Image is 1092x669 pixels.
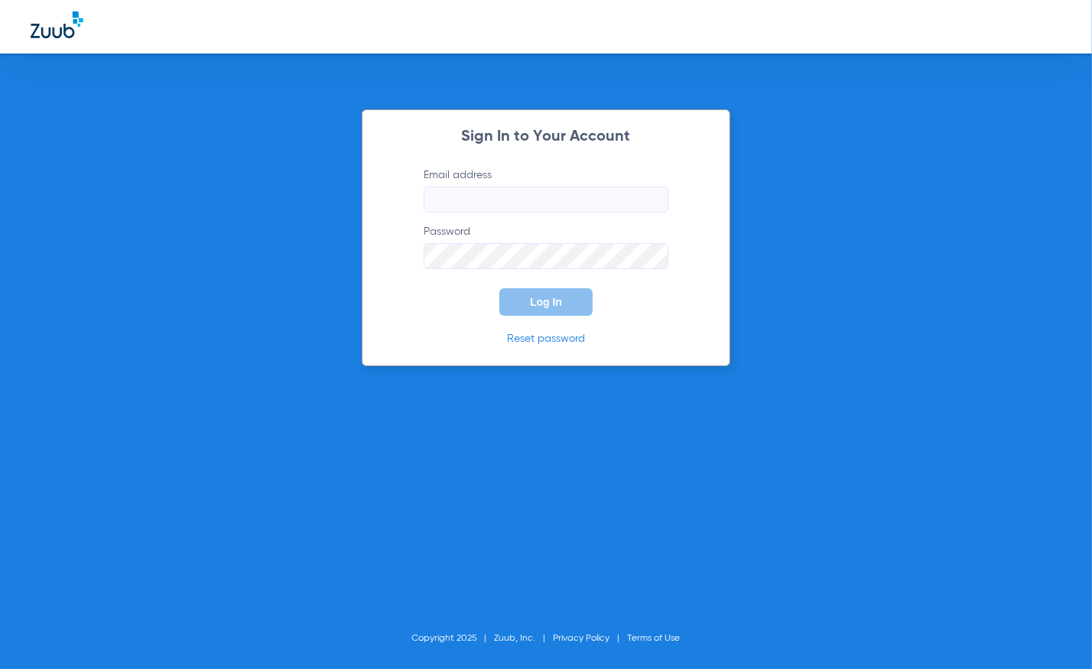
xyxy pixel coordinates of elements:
h2: Sign In to Your Account [401,129,691,145]
li: Copyright 2025 [412,631,495,646]
a: Terms of Use [628,634,681,643]
span: Log In [530,296,562,308]
input: Email address [424,187,668,213]
img: Zuub Logo [31,11,83,38]
a: Privacy Policy [554,634,610,643]
li: Zuub, Inc. [495,631,554,646]
label: Password [424,224,668,269]
input: Password [424,243,668,269]
button: Log In [499,288,593,316]
label: Email address [424,167,668,213]
a: Reset password [507,333,585,344]
iframe: Chat Widget [1016,596,1092,669]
